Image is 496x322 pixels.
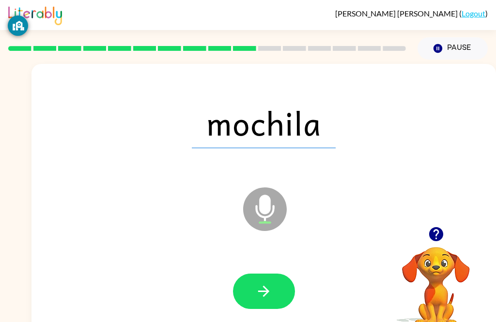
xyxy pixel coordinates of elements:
span: [PERSON_NAME] [PERSON_NAME] [335,9,459,18]
button: Pause [418,37,488,60]
div: ( ) [335,9,488,18]
img: Literably [8,4,62,25]
button: GoGuardian Privacy Information [8,15,28,36]
a: Logout [462,9,485,18]
span: mochila [192,98,336,148]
